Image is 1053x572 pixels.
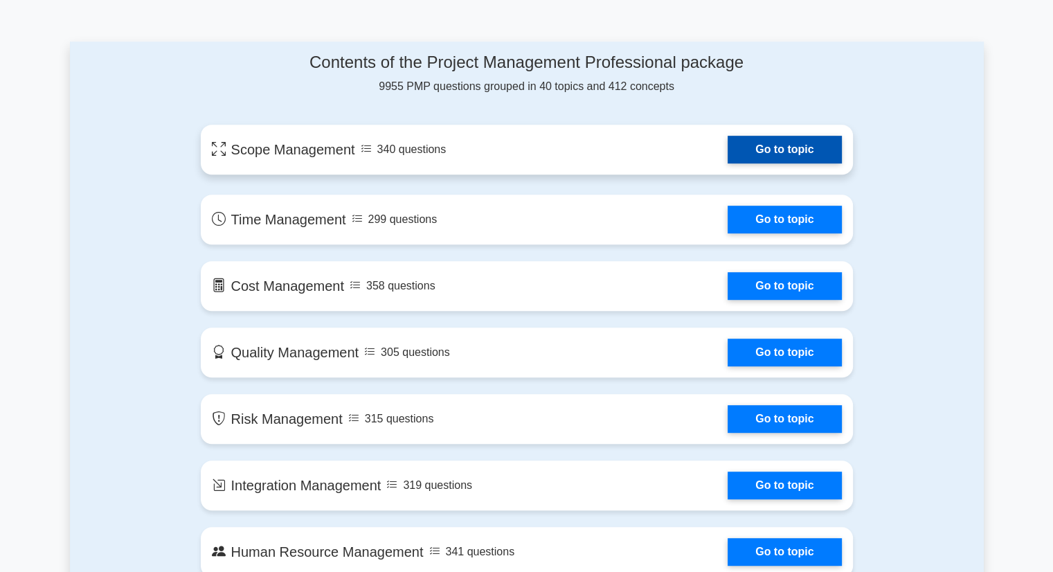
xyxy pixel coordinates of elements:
a: Go to topic [728,405,841,433]
h4: Contents of the Project Management Professional package [201,53,853,73]
a: Go to topic [728,206,841,233]
a: Go to topic [728,538,841,566]
a: Go to topic [728,339,841,366]
a: Go to topic [728,136,841,163]
div: 9955 PMP questions grouped in 40 topics and 412 concepts [201,53,853,95]
a: Go to topic [728,272,841,300]
a: Go to topic [728,472,841,499]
